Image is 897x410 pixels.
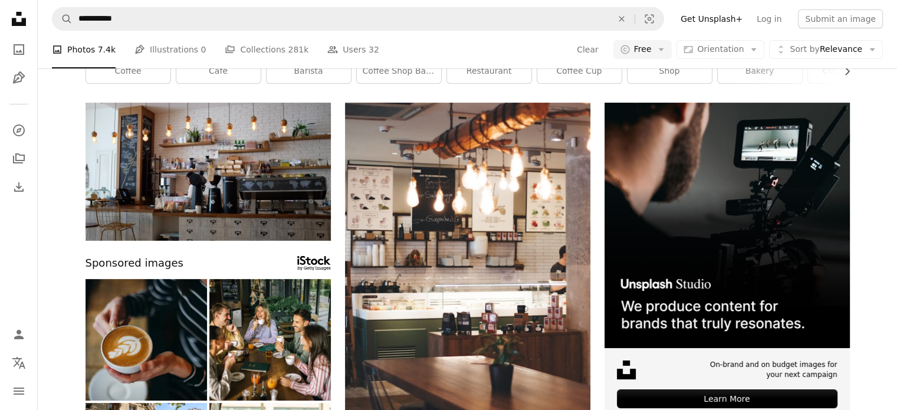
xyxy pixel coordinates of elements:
a: Photos [7,38,31,61]
a: Illustrations 0 [134,31,206,68]
a: coffee [86,60,170,83]
button: Clear [609,8,635,30]
span: Free [634,44,652,55]
a: Download History [7,175,31,199]
a: Log in / Sign up [7,323,31,346]
a: barista [267,60,351,83]
a: shop [627,60,712,83]
form: Find visuals sitewide [52,7,664,31]
span: Sponsored images [86,255,183,272]
button: Free [613,40,672,59]
a: cafe [176,60,261,83]
button: Menu [7,379,31,403]
img: Happy friends drinking coffee and juices in a restaurant. Hanging out and having fun together. [209,279,331,401]
a: person taking picture inside of restaurant [345,282,590,293]
button: scroll list to the right [836,60,850,83]
a: restaurant [447,60,531,83]
button: Language [7,351,31,375]
a: coffee cup [537,60,622,83]
a: Collections [7,147,31,170]
button: Orientation [676,40,764,59]
button: Visual search [635,8,663,30]
button: Submit an image [798,9,883,28]
img: black kitchen appliance on kitchen island with pendant lights [86,103,331,241]
a: Users 32 [327,31,379,68]
span: 281k [288,43,308,56]
img: Lady's hands holding cup with sth heart-shaped [86,279,207,401]
span: Orientation [697,44,744,54]
span: 0 [201,43,206,56]
span: On-brand and on budget images for your next campaign [702,360,837,380]
a: Collections 281k [225,31,308,68]
span: Sort by [790,44,819,54]
button: Search Unsplash [52,8,73,30]
button: Sort byRelevance [769,40,883,59]
a: Log in [750,9,788,28]
span: 32 [369,43,379,56]
img: file-1715652217532-464736461acbimage [604,103,850,348]
button: Clear [576,40,599,59]
a: black kitchen appliance on kitchen island with pendant lights [86,166,331,176]
div: Learn More [617,389,837,408]
a: coffee beans [808,60,892,83]
a: bakery [718,60,802,83]
a: Get Unsplash+ [673,9,750,28]
span: Relevance [790,44,862,55]
a: coffee shop background [357,60,441,83]
a: Illustrations [7,66,31,90]
img: file-1631678316303-ed18b8b5cb9cimage [617,360,636,379]
a: Home — Unsplash [7,7,31,33]
a: Explore [7,119,31,142]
